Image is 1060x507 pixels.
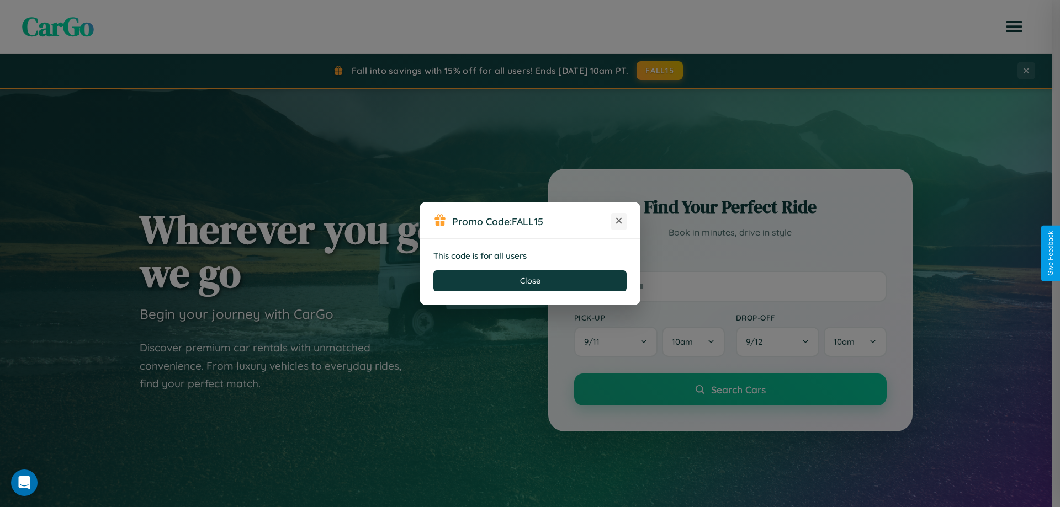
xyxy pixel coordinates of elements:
[11,469,38,496] div: Open Intercom Messenger
[433,250,527,261] strong: This code is for all users
[433,270,627,291] button: Close
[452,215,611,227] h3: Promo Code:
[1047,231,1054,276] div: Give Feedback
[512,215,543,227] b: FALL15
